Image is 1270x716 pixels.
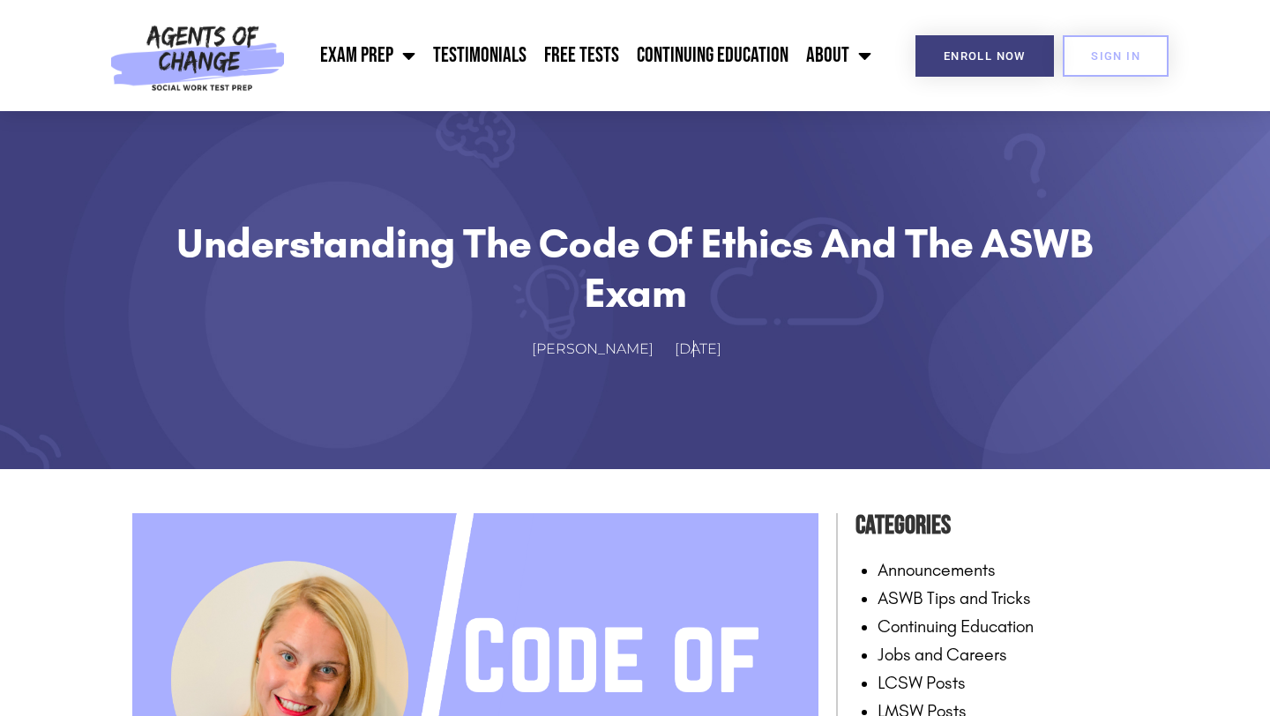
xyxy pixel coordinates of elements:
a: Jobs and Careers [878,644,1007,665]
span: [PERSON_NAME] [532,337,654,362]
a: Exam Prep [311,34,424,78]
a: [DATE] [675,337,739,362]
a: ASWB Tips and Tricks [878,587,1031,608]
a: Continuing Education [878,615,1034,637]
a: Continuing Education [628,34,797,78]
a: About [797,34,880,78]
span: SIGN IN [1091,50,1140,62]
a: Announcements [878,559,996,580]
a: [PERSON_NAME] [532,337,671,362]
a: SIGN IN [1063,35,1169,77]
nav: Menu [294,34,881,78]
time: [DATE] [675,340,721,357]
h1: Understanding the Code of Ethics and the ASWB Exam [176,219,1094,318]
a: Enroll Now [915,35,1054,77]
h4: Categories [855,504,1138,547]
a: Testimonials [424,34,535,78]
a: LCSW Posts [878,672,966,693]
span: Enroll Now [944,50,1026,62]
a: Free Tests [535,34,628,78]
